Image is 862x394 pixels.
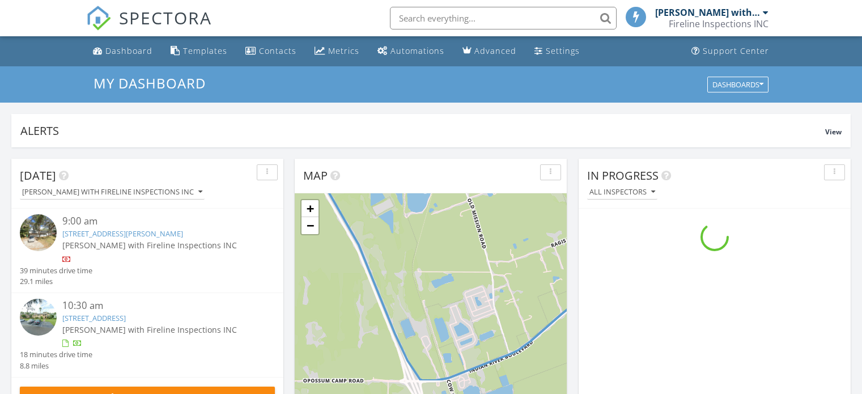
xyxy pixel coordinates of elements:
div: 39 minutes drive time [20,265,92,276]
a: SPECTORA [86,15,212,39]
div: All Inspectors [589,188,655,196]
a: [STREET_ADDRESS] [62,313,126,323]
a: [STREET_ADDRESS][PERSON_NAME] [62,228,183,239]
div: Dashboards [712,81,763,88]
span: Map [303,168,328,183]
div: Support Center [703,45,769,56]
div: Advanced [474,45,516,56]
button: Dashboards [707,77,768,92]
div: 29.1 miles [20,276,92,287]
div: Dashboard [105,45,152,56]
span: View [825,127,842,137]
a: Templates [166,41,232,62]
a: Advanced [458,41,521,62]
img: streetview [20,299,57,336]
span: SPECTORA [119,6,212,29]
div: 18 minutes drive time [20,349,92,360]
div: Templates [183,45,227,56]
a: 10:30 am [STREET_ADDRESS] [PERSON_NAME] with Fireline Inspections INC 18 minutes drive time 8.8 m... [20,299,275,371]
a: Support Center [687,41,774,62]
div: Automations [390,45,444,56]
span: [DATE] [20,168,56,183]
a: Zoom in [302,200,319,217]
a: Zoom out [302,217,319,234]
div: Settings [546,45,580,56]
div: Metrics [328,45,359,56]
div: [PERSON_NAME] with Fireline Inspections INC [22,188,202,196]
div: Fireline Inspections INC [669,18,768,29]
a: Settings [530,41,584,62]
a: Metrics [310,41,364,62]
span: [PERSON_NAME] with Fireline Inspections INC [62,324,237,335]
img: streetview [20,214,57,251]
span: In Progress [587,168,659,183]
input: Search everything... [390,7,617,29]
div: 10:30 am [62,299,254,313]
div: Alerts [20,123,825,138]
div: 9:00 am [62,214,254,228]
a: Dashboard [88,41,157,62]
div: [PERSON_NAME] with Fireline Inspections INC [655,7,760,18]
button: All Inspectors [587,185,657,200]
a: Contacts [241,41,301,62]
span: My Dashboard [94,74,206,92]
button: [PERSON_NAME] with Fireline Inspections INC [20,185,205,200]
img: The Best Home Inspection Software - Spectora [86,6,111,31]
div: Contacts [259,45,296,56]
a: Automations (Basic) [373,41,449,62]
span: [PERSON_NAME] with Fireline Inspections INC [62,240,237,251]
div: 8.8 miles [20,361,92,371]
a: 9:00 am [STREET_ADDRESS][PERSON_NAME] [PERSON_NAME] with Fireline Inspections INC 39 minutes driv... [20,214,275,287]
